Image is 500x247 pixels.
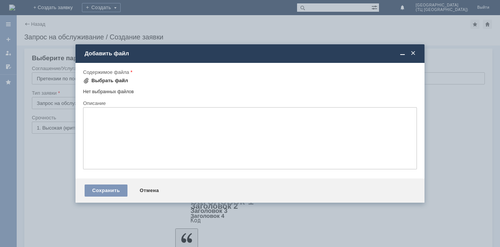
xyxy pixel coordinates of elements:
[85,50,417,57] div: Добавить файл
[91,78,128,84] div: Выбрать файл
[3,3,111,9] div: Просьба разобраться с недовозом товара
[409,50,417,57] span: Закрыть
[83,86,417,95] div: Нет выбранных файлов
[399,50,406,57] span: Свернуть (Ctrl + M)
[83,70,415,75] div: Содержимое файла
[83,101,415,106] div: Описание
